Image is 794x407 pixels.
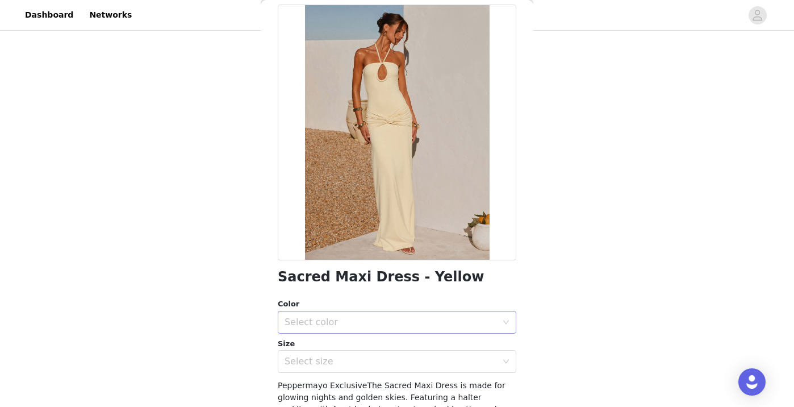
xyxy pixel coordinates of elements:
a: Dashboard [18,2,80,28]
div: Select size [285,356,497,367]
div: avatar [752,6,763,24]
div: Color [278,298,516,310]
div: Size [278,338,516,350]
div: Select color [285,317,497,328]
div: Open Intercom Messenger [738,368,766,396]
h1: Sacred Maxi Dress - Yellow [278,269,484,285]
i: icon: down [503,319,509,327]
i: icon: down [503,358,509,366]
a: Networks [82,2,139,28]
